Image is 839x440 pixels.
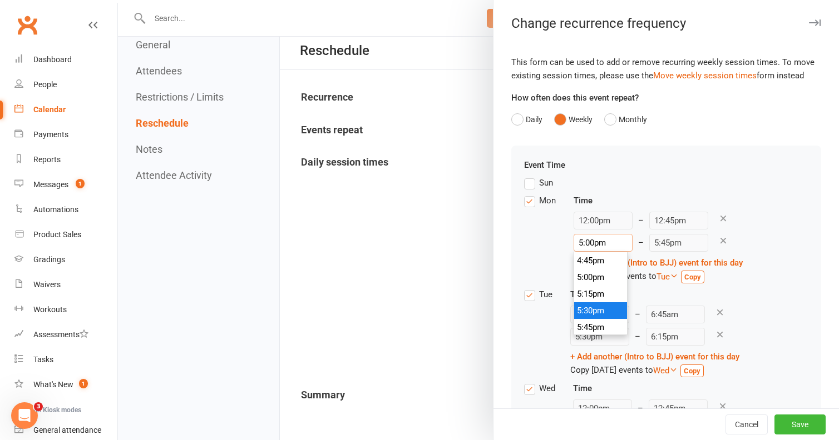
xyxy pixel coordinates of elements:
[684,273,701,281] strong: Copy
[33,355,53,364] div: Tasks
[33,426,101,434] div: General attendance
[574,252,628,269] li: 4:45pm
[638,236,644,249] div: –
[14,322,117,347] a: Assessments
[657,272,678,282] a: Tue
[14,247,117,272] a: Gradings
[574,269,743,283] div: Copy [DATE] events to
[33,130,68,139] div: Payments
[539,176,553,188] div: Sun
[635,330,640,343] div: –
[539,382,555,393] div: Wed
[14,372,117,397] a: What's New1
[14,122,117,147] a: Payments
[511,56,821,82] p: This form can be used to add or remove recurring weekly session times. To move existing session t...
[14,97,117,122] a: Calendar
[653,71,757,81] a: Move weekly session times
[493,16,839,31] div: Change recurrence frequency
[570,288,739,301] div: Time
[13,11,41,39] a: Clubworx
[33,155,61,164] div: Reports
[574,286,628,302] li: 5:15pm
[524,158,565,172] label: Event Time
[14,347,117,372] a: Tasks
[33,80,57,89] div: People
[539,288,552,299] div: Tue
[539,194,556,206] div: Mon
[570,352,739,362] a: + Add another (Intro to BJJ) event for this day
[33,55,72,64] div: Dashboard
[14,272,117,297] a: Waivers
[635,308,640,321] div: –
[604,109,647,130] button: Monthly
[573,382,742,395] div: Time
[33,330,88,339] div: Assessments
[511,91,639,104] label: How often does this event repeat?
[11,402,38,429] iframe: Intercom live chat
[33,205,78,214] div: Automations
[14,47,117,72] a: Dashboard
[684,367,700,375] strong: Copy
[14,222,117,247] a: Product Sales
[33,280,61,289] div: Waivers
[33,380,73,389] div: What's New
[14,197,117,222] a: Automations
[726,414,768,434] button: Cancel
[653,366,678,376] a: Wed
[574,319,628,336] li: 5:45pm
[34,402,43,411] span: 3
[33,105,66,114] div: Calendar
[574,194,743,207] div: Time
[574,269,628,286] li: 5:00pm
[76,179,85,188] span: 1
[574,258,743,268] a: + Add another (Intro to BJJ) event for this day
[554,109,593,130] button: Weekly
[33,180,68,189] div: Messages
[774,414,826,434] button: Save
[79,379,88,388] span: 1
[14,297,117,322] a: Workouts
[638,214,644,227] div: –
[574,302,628,319] li: 5:30pm
[33,255,65,264] div: Gradings
[33,305,67,314] div: Workouts
[570,363,739,377] div: Copy [DATE] events to
[14,172,117,197] a: Messages 1
[511,109,542,130] button: Daily
[638,402,643,415] div: –
[14,147,117,172] a: Reports
[33,230,81,239] div: Product Sales
[14,72,117,97] a: People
